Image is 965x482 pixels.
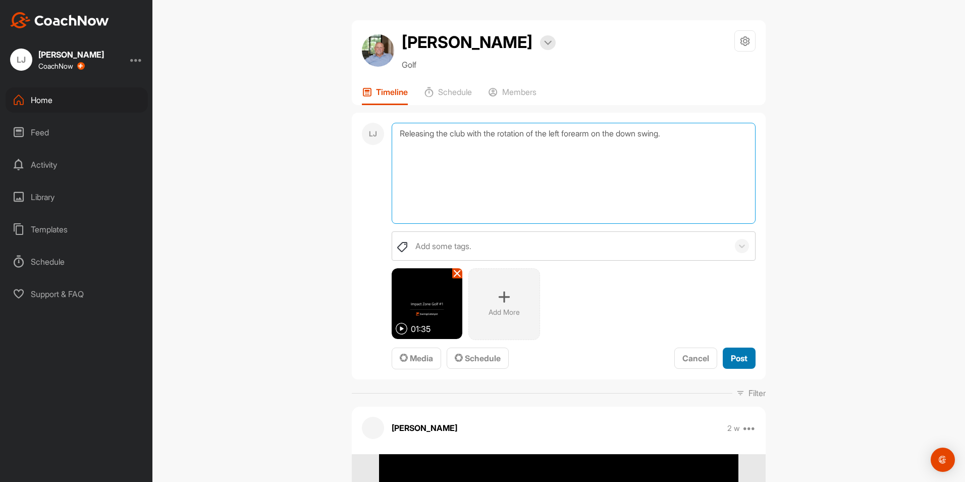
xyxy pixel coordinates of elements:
[682,353,709,363] span: Cancel
[6,281,148,307] div: Support & FAQ
[362,34,394,67] img: avatar
[411,323,431,335] p: 01:35
[10,49,32,71] div: LJ
[6,120,148,145] div: Feed
[748,387,766,399] p: Filter
[544,40,552,45] img: arrow-down
[723,348,756,369] button: Post
[10,12,109,28] img: CoachNow
[731,353,747,363] span: Post
[392,348,441,369] button: Media
[931,448,955,472] div: Open Intercom Messenger
[402,59,556,71] p: Golf
[392,422,457,434] p: [PERSON_NAME]
[489,307,520,317] p: Add More
[376,87,408,97] p: Timeline
[447,348,509,369] button: Schedule
[392,268,462,339] div: thumbnailplay01:35
[38,51,104,59] div: [PERSON_NAME]
[38,62,85,70] div: CoachNow
[400,353,433,363] span: Media
[362,123,384,145] div: LJ
[6,184,148,210] div: Library
[6,249,148,274] div: Schedule
[392,268,462,339] img: thumbnail
[6,217,148,242] div: Templates
[674,348,717,369] button: Cancel
[415,240,471,252] div: Add some tags.
[392,123,756,224] textarea: Releasing the club with the rotation of the left forearm on the down swing.
[6,152,148,177] div: Activity
[402,30,532,55] h2: [PERSON_NAME]
[727,423,740,433] p: 2 w
[455,353,501,363] span: Schedule
[6,87,148,113] div: Home
[438,87,472,97] p: Schedule
[396,323,407,334] img: play
[502,87,537,97] p: Members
